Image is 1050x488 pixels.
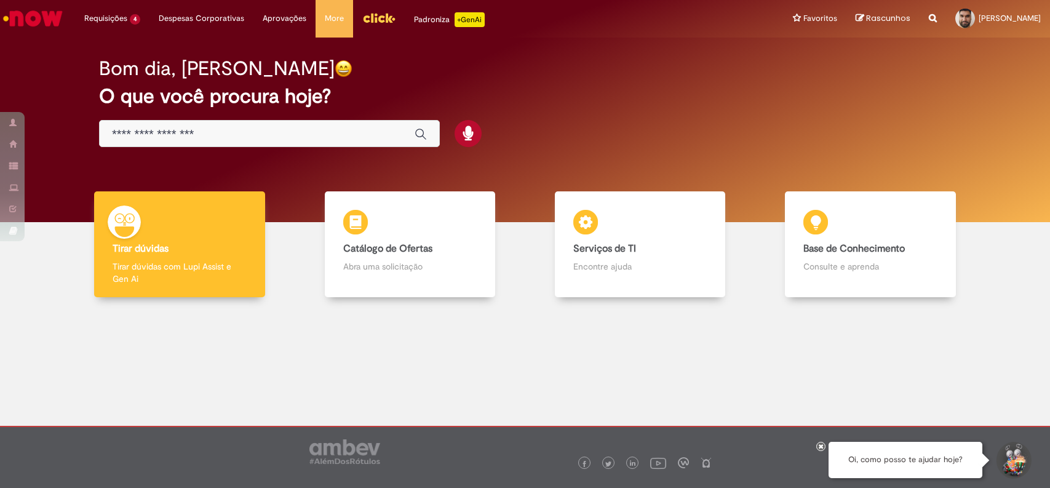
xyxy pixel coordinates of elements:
div: Padroniza [414,12,485,27]
p: Tirar dúvidas com Lupi Assist e Gen Ai [113,260,247,285]
img: logo_footer_naosei.png [701,457,712,468]
b: Catálogo de Ofertas [343,242,432,255]
img: logo_footer_linkedin.png [630,460,636,468]
p: Abra uma solicitação [343,260,477,273]
span: [PERSON_NAME] [979,13,1041,23]
p: Encontre ajuda [573,260,707,273]
h2: Bom dia, [PERSON_NAME] [99,58,335,79]
a: Tirar dúvidas Tirar dúvidas com Lupi Assist e Gen Ai [65,191,295,298]
span: More [325,12,344,25]
b: Serviços de TI [573,242,636,255]
img: logo_footer_workplace.png [678,457,689,468]
div: Oi, como posso te ajudar hoje? [829,442,982,478]
a: Rascunhos [856,13,910,25]
span: Despesas Corporativas [159,12,244,25]
img: ServiceNow [1,6,65,31]
img: click_logo_yellow_360x200.png [362,9,396,27]
p: Consulte e aprenda [803,260,937,273]
img: logo_footer_facebook.png [581,461,587,467]
span: Aprovações [263,12,306,25]
span: Rascunhos [866,12,910,24]
b: Tirar dúvidas [113,242,169,255]
a: Serviços de TI Encontre ajuda [525,191,755,298]
a: Base de Conhecimento Consulte e aprenda [755,191,985,298]
span: 4 [130,14,140,25]
span: Requisições [84,12,127,25]
h2: O que você procura hoje? [99,86,951,107]
a: Catálogo de Ofertas Abra uma solicitação [295,191,525,298]
button: Iniciar Conversa de Suporte [995,442,1032,479]
img: logo_footer_youtube.png [650,455,666,471]
img: happy-face.png [335,60,352,78]
img: logo_footer_ambev_rotulo_gray.png [309,439,380,464]
p: +GenAi [455,12,485,27]
img: logo_footer_twitter.png [605,461,611,467]
span: Favoritos [803,12,837,25]
b: Base de Conhecimento [803,242,905,255]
